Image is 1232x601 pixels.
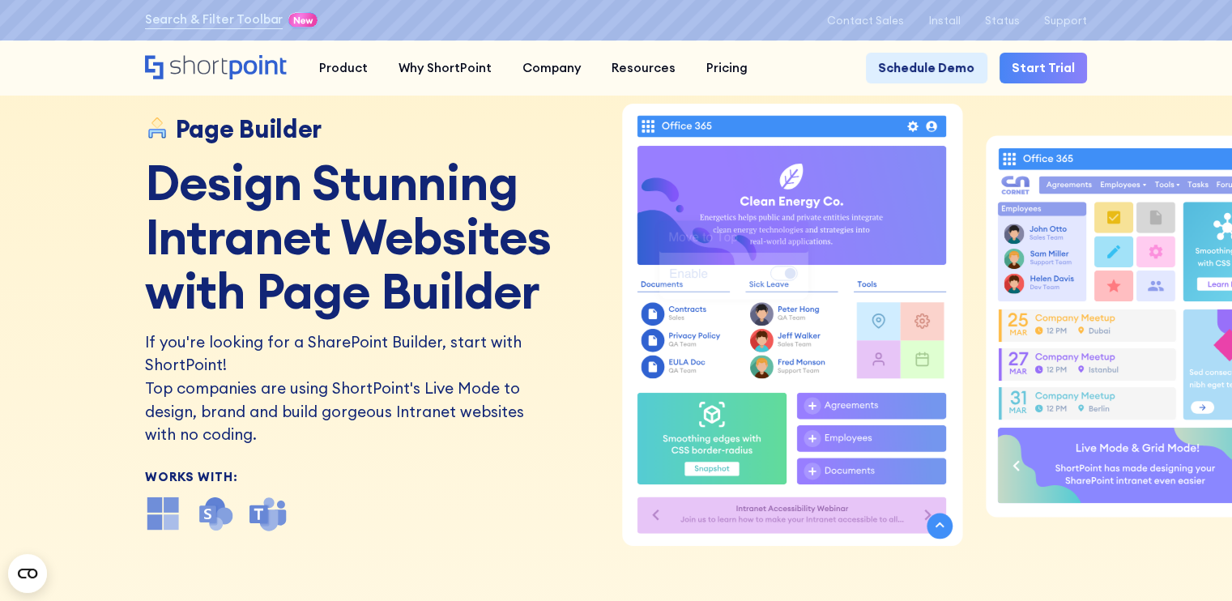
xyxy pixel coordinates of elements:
img: SharePoint icon [197,495,234,532]
a: Search & Filter Toolbar [145,11,283,29]
a: Contact Sales [827,15,904,27]
img: microsoft teams icon [249,495,287,532]
div: Works With: [145,471,607,483]
a: Status [985,15,1020,27]
a: Why ShortPoint [383,53,507,83]
a: Support [1044,15,1087,27]
a: Start Trial [1000,53,1087,83]
div: Page Builder [176,115,322,143]
a: Schedule Demo [866,53,987,83]
div: Why ShortPoint [399,59,492,78]
a: Home [145,55,288,82]
button: Open CMP widget [8,554,47,593]
a: Install [928,15,960,27]
h2: If you're looking for a SharePoint Builder, start with ShortPoint! [145,330,527,377]
iframe: Chat Widget [1151,523,1232,601]
div: Pricing [706,59,748,78]
a: Product [304,53,383,83]
a: Resources [596,53,691,83]
div: Company [522,59,581,78]
a: Company [507,53,596,83]
p: Top companies are using ShortPoint's Live Mode to design, brand and build gorgeous Intranet websi... [145,377,527,446]
img: microsoft office icon [145,495,182,532]
div: Product [319,59,368,78]
a: Pricing [691,53,763,83]
div: Resources [612,59,676,78]
h1: Design Stunning Intranet Websites with Page Builder [145,156,607,318]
